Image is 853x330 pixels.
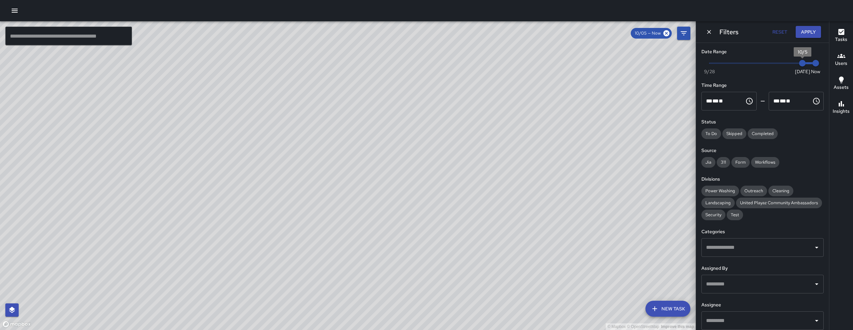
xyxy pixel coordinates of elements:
h6: Source [701,147,824,154]
span: Now [811,68,820,75]
span: Jia [701,159,715,166]
h6: Assigned By [701,265,824,272]
div: Cleaning [768,186,793,196]
span: Completed [748,130,778,137]
span: Minutes [712,98,719,103]
button: Choose time, selected time is 11:59 PM [810,94,823,108]
div: 311 [717,157,730,168]
button: Tasks [829,24,853,48]
div: Security [701,210,725,220]
span: 9/28 [704,68,715,75]
span: Minutes [780,98,786,103]
span: Test [727,212,743,218]
h6: Assignee [701,301,824,309]
div: Landscaping [701,198,735,208]
div: Workflows [751,157,779,168]
button: Open [812,279,821,289]
div: Skipped [722,128,746,139]
span: Hours [706,98,712,103]
button: Open [812,243,821,252]
span: Landscaping [701,200,735,206]
h6: Filters [719,27,738,37]
span: Power Washing [701,188,739,194]
button: Reset [769,26,790,38]
span: Workflows [751,159,779,166]
div: Jia [701,157,715,168]
button: Filters [677,27,690,40]
div: Test [727,210,743,220]
h6: Tasks [835,36,847,43]
div: Form [731,157,750,168]
div: 10/05 — Now [631,28,672,39]
button: Assets [829,72,853,96]
span: Form [731,159,750,166]
h6: Users [835,60,847,67]
span: Cleaning [768,188,793,194]
button: Dismiss [704,27,714,37]
button: Choose time, selected time is 12:00 AM [743,94,756,108]
h6: Categories [701,228,824,236]
span: [DATE] [795,68,810,75]
span: Security [701,212,725,218]
div: United Playaz Community Ambassadors [736,198,822,208]
h6: Divisions [701,176,824,183]
span: Meridiem [719,98,723,103]
span: To Do [701,130,721,137]
button: Insights [829,96,853,120]
div: Power Washing [701,186,739,196]
button: New Task [645,301,690,317]
span: Skipped [722,130,746,137]
h6: Assets [834,84,849,91]
h6: Insights [833,108,850,115]
button: Open [812,316,821,325]
button: Apply [796,26,821,38]
span: Hours [773,98,780,103]
span: United Playaz Community Ambassadors [736,200,822,206]
h6: Date Range [701,48,824,56]
div: Completed [748,128,778,139]
button: Users [829,48,853,72]
div: To Do [701,128,721,139]
h6: Time Range [701,82,824,89]
span: 10/05 — Now [631,30,665,37]
h6: Status [701,118,824,126]
span: Outreach [740,188,767,194]
div: Outreach [740,186,767,196]
span: 311 [717,159,730,166]
span: Meridiem [786,98,790,103]
span: 10/5 [798,49,807,55]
